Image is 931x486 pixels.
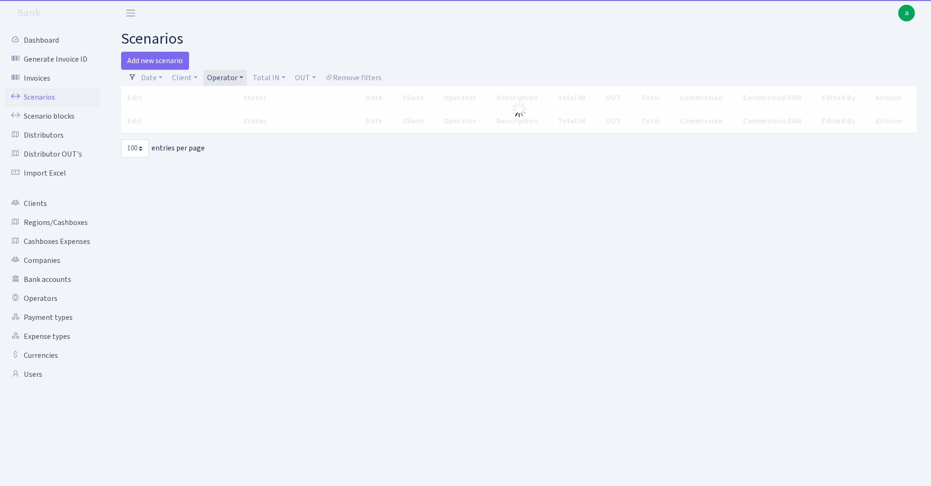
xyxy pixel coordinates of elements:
a: Companies [5,251,100,270]
select: entries per page [121,140,149,158]
a: Scenarios [5,88,100,107]
a: Bank accounts [5,270,100,289]
a: Payment types [5,308,100,327]
a: a [898,5,915,21]
a: Invoices [5,69,100,88]
a: Total IN [249,70,289,86]
a: OUT [291,70,320,86]
a: Distributor OUT's [5,145,100,164]
a: Remove filters [322,70,385,86]
a: Users [5,365,100,384]
a: Regions/Cashboxes [5,213,100,232]
a: Date [137,70,166,86]
a: Scenario blocks [5,107,100,126]
a: Import Excel [5,164,100,183]
a: Generate Invoice ID [5,50,100,69]
button: Toggle navigation [119,5,142,21]
a: Cashboxes Expenses [5,232,100,251]
a: Operator [203,70,247,86]
a: Distributors [5,126,100,145]
label: entries per page [121,140,205,158]
img: Processing... [512,102,527,117]
a: Client [168,70,201,86]
span: scenarios [121,28,183,50]
a: Add new scenario [121,52,189,70]
a: Expense types [5,327,100,346]
a: Operators [5,289,100,308]
a: Clients [5,194,100,213]
a: Currencies [5,346,100,365]
a: Dashboard [5,31,100,50]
